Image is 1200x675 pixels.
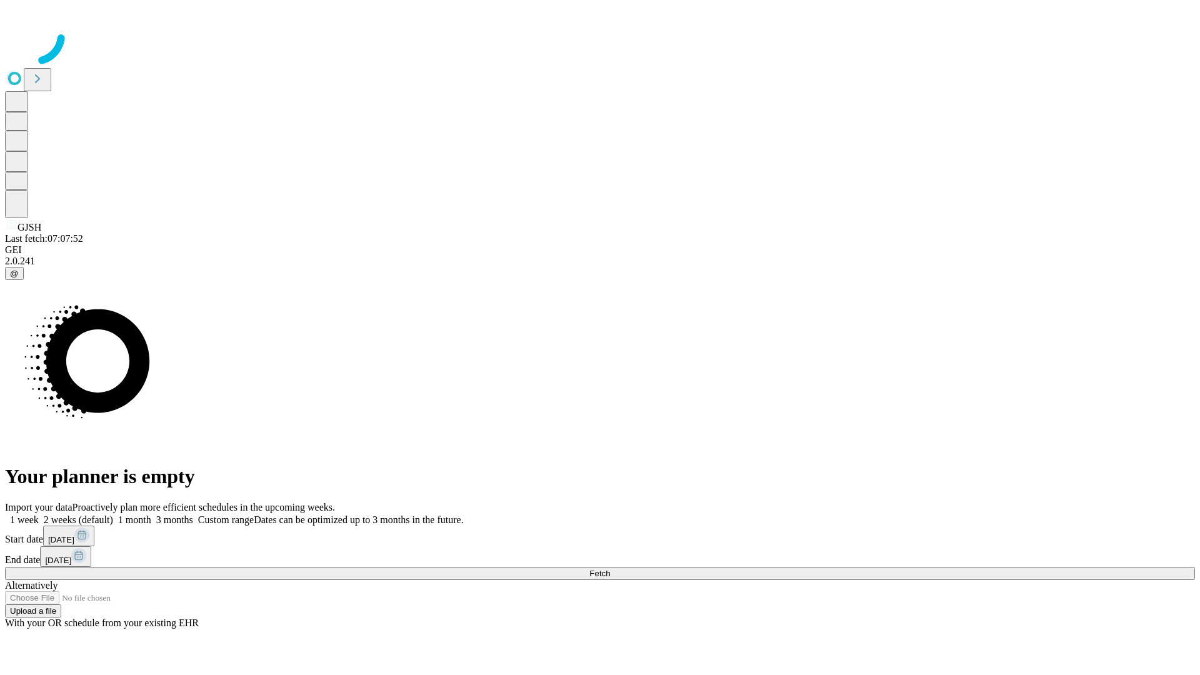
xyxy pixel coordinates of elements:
[43,526,94,546] button: [DATE]
[17,222,41,232] span: GJSH
[5,526,1195,546] div: Start date
[5,567,1195,580] button: Fetch
[5,604,61,617] button: Upload a file
[5,617,199,628] span: With your OR schedule from your existing EHR
[589,569,610,578] span: Fetch
[5,502,72,512] span: Import your data
[44,514,113,525] span: 2 weeks (default)
[48,535,74,544] span: [DATE]
[5,465,1195,488] h1: Your planner is empty
[72,502,335,512] span: Proactively plan more efficient schedules in the upcoming weeks.
[5,546,1195,567] div: End date
[198,514,254,525] span: Custom range
[254,514,463,525] span: Dates can be optimized up to 3 months in the future.
[5,256,1195,267] div: 2.0.241
[156,514,193,525] span: 3 months
[10,269,19,278] span: @
[45,556,71,565] span: [DATE]
[5,244,1195,256] div: GEI
[10,514,39,525] span: 1 week
[5,267,24,280] button: @
[40,546,91,567] button: [DATE]
[118,514,151,525] span: 1 month
[5,580,57,591] span: Alternatively
[5,233,83,244] span: Last fetch: 07:07:52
